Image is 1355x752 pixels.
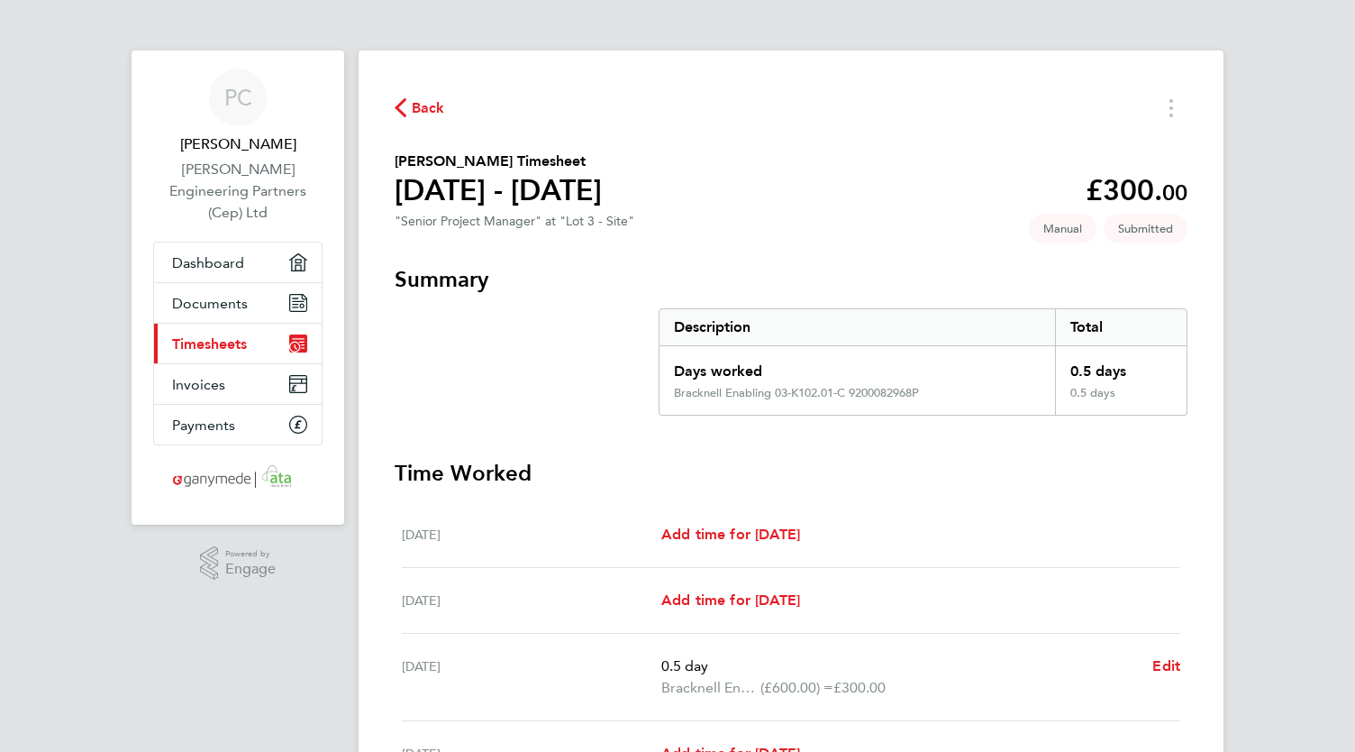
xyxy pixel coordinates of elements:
[395,172,602,208] h1: [DATE] - [DATE]
[661,524,800,546] a: Add time for [DATE]
[1152,657,1180,674] span: Edit
[659,308,1187,416] div: Summary
[132,50,344,525] nav: Main navigation
[154,324,322,363] a: Timesheets
[760,679,833,696] span: (£600.00) =
[172,376,225,393] span: Invoices
[661,592,800,609] span: Add time for [DATE]
[661,677,760,699] span: Bracknell Enabling 03-K102.01-C 9200082968P
[661,526,800,543] span: Add time for [DATE]
[1055,346,1187,386] div: 0.5 days
[154,364,322,404] a: Invoices
[154,283,322,323] a: Documents
[172,295,248,312] span: Documents
[153,463,323,492] a: Go to home page
[1029,214,1096,243] span: This timesheet was manually created.
[154,405,322,445] a: Payments
[395,459,1187,488] h3: Time Worked
[661,656,1138,677] p: 0.5 day
[1055,386,1187,415] div: 0.5 days
[395,265,1187,294] h3: Summary
[153,159,323,224] a: [PERSON_NAME] Engineering Partners (Cep) Ltd
[1155,94,1187,122] button: Timesheets Menu
[395,214,634,229] div: "Senior Project Manager" at "Lot 3 - Site"
[402,590,661,611] div: [DATE]
[395,151,602,172] h2: [PERSON_NAME] Timesheet
[153,69,323,155] a: PC[PERSON_NAME]
[153,133,323,155] span: Paul Clough
[412,97,445,119] span: Back
[154,243,322,282] a: Dashboard
[659,346,1055,386] div: Days worked
[674,386,919,400] div: Bracknell Enabling 03-K102.01-C 9200082968P
[200,546,277,581] a: Powered byEngage
[1152,656,1180,677] a: Edit
[172,254,244,271] span: Dashboard
[1104,214,1187,243] span: This timesheet is Submitted.
[402,656,661,699] div: [DATE]
[659,309,1055,345] div: Description
[168,463,309,492] img: ganymedesolutions-logo-retina.png
[224,86,252,109] span: PC
[172,335,247,353] span: Timesheets
[225,562,276,577] span: Engage
[172,417,235,434] span: Payments
[402,524,661,546] div: [DATE]
[395,96,445,119] button: Back
[225,546,276,562] span: Powered by
[1055,309,1187,345] div: Total
[833,679,886,696] span: £300.00
[1086,173,1187,207] app-decimal: £300.
[1162,179,1187,206] span: 00
[661,590,800,611] a: Add time for [DATE]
